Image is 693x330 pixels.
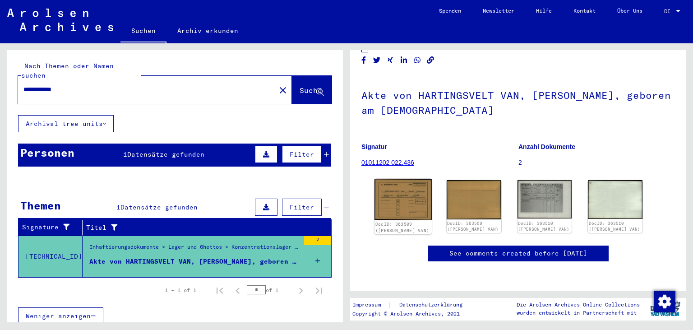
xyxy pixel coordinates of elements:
span: Filter [290,150,314,158]
a: 01011202 022.436 [361,159,414,166]
button: Archival tree units [18,115,114,132]
button: Last page [310,281,328,299]
div: | [352,300,473,310]
a: Suchen [120,20,166,43]
button: Share on Xing [386,55,395,66]
div: Inhaftierungsdokumente > Lager und Ghettos > Konzentrationslager Herzogenbusch-Vught > Individuel... [89,243,300,256]
button: Filter [282,199,322,216]
img: 002.jpg [588,180,642,219]
button: Next page [292,281,310,299]
div: Signature [22,220,84,235]
img: Zustimmung ändern [654,291,675,312]
button: Filter [282,146,322,163]
mat-label: Nach Themen oder Namen suchen [21,62,114,79]
span: DE [664,8,674,14]
img: Arolsen_neg.svg [7,9,113,31]
button: First page [211,281,229,299]
p: Die Arolsen Archives Online-Collections [517,301,640,309]
div: Signature [22,223,75,232]
mat-icon: close [277,85,288,96]
div: Titel [86,220,323,235]
b: Anzahl Dokumente [518,143,575,150]
img: yv_logo.png [648,297,682,320]
a: DocID: 363510 ([PERSON_NAME] VAN) [589,221,640,232]
button: Suche [292,76,332,104]
p: 2 [518,158,675,167]
button: Clear [274,81,292,99]
b: Signatur [361,143,387,150]
a: Impressum [352,300,388,310]
td: [TECHNICAL_ID] [18,236,83,277]
a: DocID: 363510 ([PERSON_NAME] VAN) [518,221,569,232]
span: Datensätze gefunden [127,150,204,158]
a: Archiv erkunden [166,20,249,42]
a: See comments created before [DATE] [449,249,587,258]
a: DocID: 363509 ([PERSON_NAME] VAN) [375,221,430,233]
p: wurden entwickelt in Partnerschaft mit [517,309,640,317]
span: Suche [300,86,322,95]
span: 1 [123,150,127,158]
button: Weniger anzeigen [18,307,103,325]
a: DocID: 363509 ([PERSON_NAME] VAN) [447,221,499,232]
p: Copyright © Arolsen Archives, 2021 [352,310,473,318]
button: Share on Facebook [359,55,369,66]
img: 001.jpg [374,179,432,220]
img: 002.jpg [447,180,501,219]
button: Previous page [229,281,247,299]
div: Personen [20,144,74,161]
div: Titel [86,223,314,232]
div: of 1 [247,286,292,294]
button: Copy link [426,55,435,66]
h1: Akte von HARTINGSVELT VAN, [PERSON_NAME], geboren am [DEMOGRAPHIC_DATA] [361,74,675,129]
button: Share on LinkedIn [399,55,409,66]
button: Share on Twitter [372,55,382,66]
div: Akte von HARTINGSVELT VAN, [PERSON_NAME], geboren am [DEMOGRAPHIC_DATA] [89,257,300,266]
img: 001.jpg [517,180,572,218]
span: Weniger anzeigen [26,312,91,320]
a: Datenschutzerklärung [392,300,473,310]
span: Filter [290,203,314,211]
button: Share on WhatsApp [413,55,422,66]
div: 1 – 1 of 1 [165,286,196,294]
